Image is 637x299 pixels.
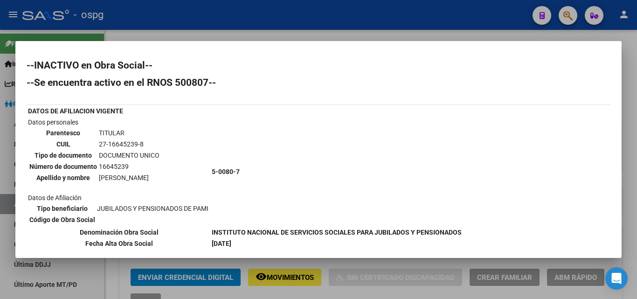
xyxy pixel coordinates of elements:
td: Datos personales Datos de Afiliación [28,117,210,226]
th: Código de Obra Social [29,215,96,225]
th: CUIL [29,139,97,149]
th: Número de documento [29,161,97,172]
td: [PERSON_NAME] [98,173,160,183]
td: 27-16645239-8 [98,139,160,149]
td: DOCUMENTO UNICO [98,150,160,160]
td: 16645239 [98,161,160,172]
b: 5-0080-7 [212,168,240,175]
th: Apellido y nombre [29,173,97,183]
td: JUBILADOS Y PENSIONADOS DE PAMI [97,203,209,214]
div: Open Intercom Messenger [605,267,628,290]
th: Tipo beneficiario [29,203,96,214]
b: DATOS DE AFILIACION VIGENTE [28,107,123,115]
th: Denominación Obra Social [28,227,210,237]
h2: --Se encuentra activo en el RNOS 500807-- [27,78,610,87]
h2: --INACTIVO en Obra Social-- [27,61,610,70]
th: Parentesco [29,128,97,138]
b: [DATE] [212,240,231,247]
th: Fecha Alta Obra Social [28,238,210,249]
th: Tipo de documento [29,150,97,160]
b: INSTITUTO NACIONAL DE SERVICIOS SOCIALES PARA JUBILADOS Y PENSIONADOS [212,229,462,236]
td: TITULAR [98,128,160,138]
